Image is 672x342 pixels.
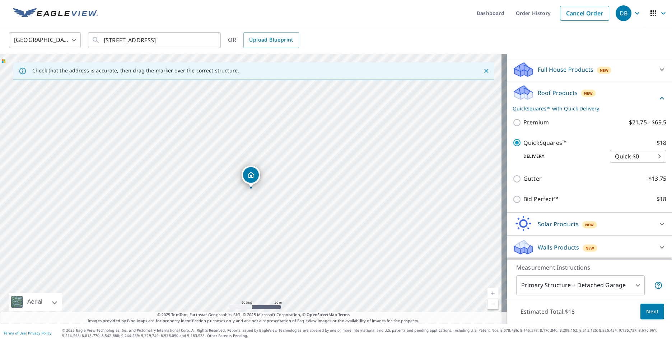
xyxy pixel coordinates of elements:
[538,220,579,228] p: Solar Products
[538,89,578,97] p: Roof Products
[585,222,594,228] span: New
[32,67,239,74] p: Check that the address is accurate, then drag the marker over the correct structure.
[516,263,663,272] p: Measurement Instructions
[482,66,491,76] button: Close
[513,153,610,160] p: Delivery
[513,215,666,233] div: Solar ProductsNew
[610,146,666,166] div: Quick $0
[640,304,664,320] button: Next
[4,331,26,336] a: Terms of Use
[307,312,337,317] a: OpenStreetMap
[513,105,658,112] p: QuickSquares™ with Quick Delivery
[515,304,580,319] p: Estimated Total: $18
[228,32,299,48] div: OR
[104,30,206,50] input: Search by address or latitude-longitude
[629,118,666,127] p: $21.75 - $69.5
[13,8,98,19] img: EV Logo
[516,275,645,295] div: Primary Structure + Detached Garage
[9,30,81,50] div: [GEOGRAPHIC_DATA]
[584,90,593,96] span: New
[523,118,549,127] p: Premium
[157,312,350,318] span: © 2025 TomTom, Earthstar Geographics SIO, © 2025 Microsoft Corporation, ©
[523,138,566,147] p: QuickSquares™
[600,67,609,73] span: New
[538,65,593,74] p: Full House Products
[513,84,666,112] div: Roof ProductsNewQuickSquares™ with Quick Delivery
[585,245,594,251] span: New
[648,174,666,183] p: $13.75
[487,288,498,299] a: Current Level 19, Zoom In
[616,5,631,21] div: DB
[523,195,558,204] p: Bid Perfect™
[654,281,663,290] span: Your report will include the primary structure and a detached garage if one exists.
[243,32,299,48] a: Upload Blueprint
[62,328,668,338] p: © 2025 Eagle View Technologies, Inc. and Pictometry International Corp. All Rights Reserved. Repo...
[657,138,666,147] p: $18
[338,312,350,317] a: Terms
[4,331,51,335] p: |
[513,61,666,78] div: Full House ProductsNew
[25,293,45,311] div: Aerial
[560,6,609,21] a: Cancel Order
[523,174,542,183] p: Gutter
[28,331,51,336] a: Privacy Policy
[487,299,498,309] a: Current Level 19, Zoom Out
[657,195,666,204] p: $18
[9,293,62,311] div: Aerial
[538,243,579,252] p: Walls Products
[242,166,260,188] div: Dropped pin, building 1, Residential property, 606 Monroe St Madisonville, TN 37354
[249,35,293,44] span: Upload Blueprint
[513,239,666,256] div: Walls ProductsNew
[646,307,658,316] span: Next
